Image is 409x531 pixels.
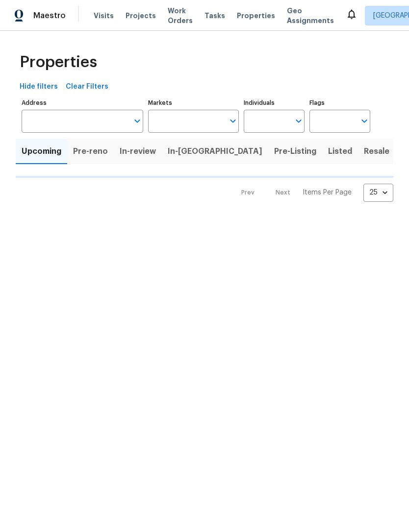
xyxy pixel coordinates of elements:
button: Open [292,114,306,128]
span: Tasks [204,12,225,19]
span: Listed [328,145,352,158]
label: Address [22,100,143,106]
span: Upcoming [22,145,61,158]
span: Hide filters [20,81,58,93]
p: Items Per Page [303,188,352,197]
span: Work Orders [168,6,193,25]
label: Individuals [244,100,305,106]
button: Open [130,114,144,128]
span: In-review [120,145,156,158]
span: In-[GEOGRAPHIC_DATA] [168,145,262,158]
span: Pre-Listing [274,145,316,158]
span: Visits [94,11,114,21]
span: Resale [364,145,389,158]
span: Properties [20,57,97,67]
button: Hide filters [16,78,62,96]
span: Clear Filters [66,81,108,93]
label: Markets [148,100,239,106]
button: Open [358,114,371,128]
span: Geo Assignments [287,6,334,25]
span: Pre-reno [73,145,108,158]
label: Flags [309,100,370,106]
span: Projects [126,11,156,21]
span: Maestro [33,11,66,21]
button: Open [226,114,240,128]
button: Clear Filters [62,78,112,96]
span: Properties [237,11,275,21]
nav: Pagination Navigation [232,184,393,202]
div: 25 [363,180,393,205]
